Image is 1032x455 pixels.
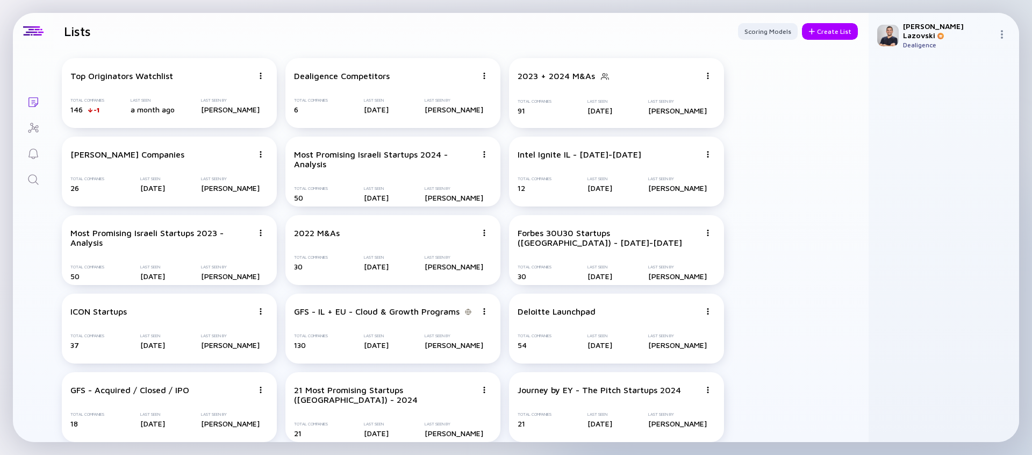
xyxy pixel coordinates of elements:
div: [DATE] [587,106,612,115]
div: Total Companies [294,333,328,338]
div: Total Companies [294,422,328,426]
img: Menu [257,387,264,393]
div: [DATE] [587,183,612,193]
div: [DATE] [587,272,612,281]
div: Total Companies [518,412,551,417]
div: Total Companies [70,98,104,103]
div: 21 Most Promising Startups ([GEOGRAPHIC_DATA]) - 2024 [294,385,477,404]
img: Menu [705,308,711,315]
span: 30 [294,262,303,271]
div: ICON Startups [70,307,127,316]
div: Total Companies [518,99,551,104]
div: Total Companies [518,265,551,269]
div: Dealigence Competitors [294,71,390,81]
div: 2023 + 2024 M&As [518,71,595,81]
div: [PERSON_NAME] [425,105,483,114]
span: 37 [70,340,79,350]
div: GFS - IL + EU - Cloud & Growth Programs [294,307,460,316]
div: [DATE] [140,272,165,281]
div: [PERSON_NAME] [201,105,260,114]
button: Create List [802,23,858,40]
div: [PERSON_NAME] [201,419,260,428]
div: Last Seen [131,98,175,103]
div: [PERSON_NAME] [425,429,483,438]
span: 26 [70,183,79,193]
div: Last Seen [587,265,612,269]
div: Last Seen By [425,98,483,103]
div: Last Seen [140,176,165,181]
div: Total Companies [518,176,551,181]
img: Menu [257,73,264,79]
div: Last Seen [364,333,389,338]
span: 21 [294,429,302,438]
div: [PERSON_NAME] [201,183,260,193]
a: Search [13,166,53,191]
div: Last Seen [364,422,389,426]
div: [PERSON_NAME] [648,419,707,428]
div: GFS - Acquired / Closed / IPO [70,385,189,395]
img: Menu [705,387,711,393]
div: Last Seen By [201,333,260,338]
div: Last Seen [587,99,612,104]
div: Total Companies [294,98,328,103]
img: Menu [257,308,264,315]
div: Last Seen By [201,98,260,103]
img: Menu [481,387,488,393]
div: Total Companies [518,333,551,338]
div: Last Seen By [425,255,483,260]
div: [PERSON_NAME] [201,272,260,281]
div: [DATE] [364,429,389,438]
div: Most Promising Israeli Startups 2024 - Analysis [294,150,477,169]
span: 21 [518,419,525,428]
div: Last Seen [140,412,165,417]
div: Last Seen [364,98,389,103]
div: Most Promising Israeli Startups 2023 - Analysis [70,228,253,247]
div: Last Seen By [425,333,483,338]
span: 130 [294,340,306,350]
span: 50 [294,193,303,202]
div: Last Seen By [425,186,483,191]
div: Last Seen [587,412,612,417]
span: 18 [70,419,78,428]
a: Reminders [13,140,53,166]
div: Last Seen [587,333,612,338]
span: 91 [518,106,525,115]
div: [DATE] [140,183,165,193]
div: Total Companies [70,412,104,417]
span: 30 [518,272,526,281]
div: [DATE] [587,419,612,428]
div: Scoring Models [738,23,798,40]
div: [PERSON_NAME] [425,340,483,350]
img: Menu [481,73,488,79]
div: [DATE] [364,340,389,350]
div: [DATE] [364,105,389,114]
div: [PERSON_NAME] [648,272,707,281]
div: Last Seen By [648,176,707,181]
div: Journey by EY - The Pitch Startups 2024 [518,385,681,395]
img: Menu [481,151,488,158]
h1: Lists [64,24,91,39]
div: Last Seen By [648,265,707,269]
div: [PERSON_NAME] [648,106,707,115]
div: [DATE] [364,193,389,202]
span: 6 [294,105,298,114]
div: Total Companies [70,333,104,338]
div: Intel Ignite IL - [DATE]-[DATE] [518,150,641,159]
div: Last Seen [140,265,165,269]
div: Total Companies [70,176,104,181]
div: Last Seen By [648,333,707,338]
img: Menu [257,230,264,236]
img: Menu [481,230,488,236]
div: Last Seen By [201,265,260,269]
div: Last Seen By [425,422,483,426]
a: Investor Map [13,114,53,140]
span: 146 [70,105,83,114]
img: Menu [998,30,1006,39]
div: [DATE] [587,340,612,350]
div: -1 [94,106,99,114]
div: [PERSON_NAME] [648,183,707,193]
div: [PERSON_NAME] Companies [70,150,184,159]
img: Menu [257,151,264,158]
div: [DATE] [140,419,165,428]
